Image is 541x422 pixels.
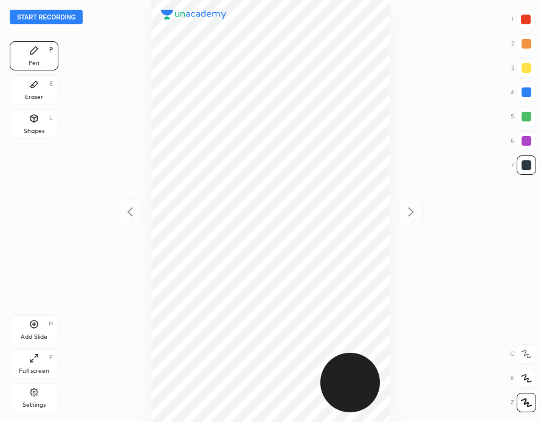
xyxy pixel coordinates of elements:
div: 1 [511,10,536,29]
div: 7 [511,155,536,175]
div: E [49,81,53,87]
img: logo.38c385cc.svg [161,10,227,19]
div: Eraser [25,94,43,100]
div: Full screen [19,368,49,374]
div: Shapes [24,128,44,134]
div: 5 [511,107,536,126]
div: P [49,47,53,53]
div: C [510,344,536,364]
div: 6 [511,131,536,151]
div: 3 [511,58,536,78]
div: X [510,369,536,388]
div: Add Slide [21,334,47,340]
div: F [49,355,53,361]
div: L [49,115,53,121]
div: Z [511,393,536,412]
div: Pen [29,60,40,66]
button: Start recording [10,10,83,24]
div: 2 [511,34,536,53]
div: H [49,321,53,327]
div: 4 [511,83,536,102]
div: Settings [22,402,46,408]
